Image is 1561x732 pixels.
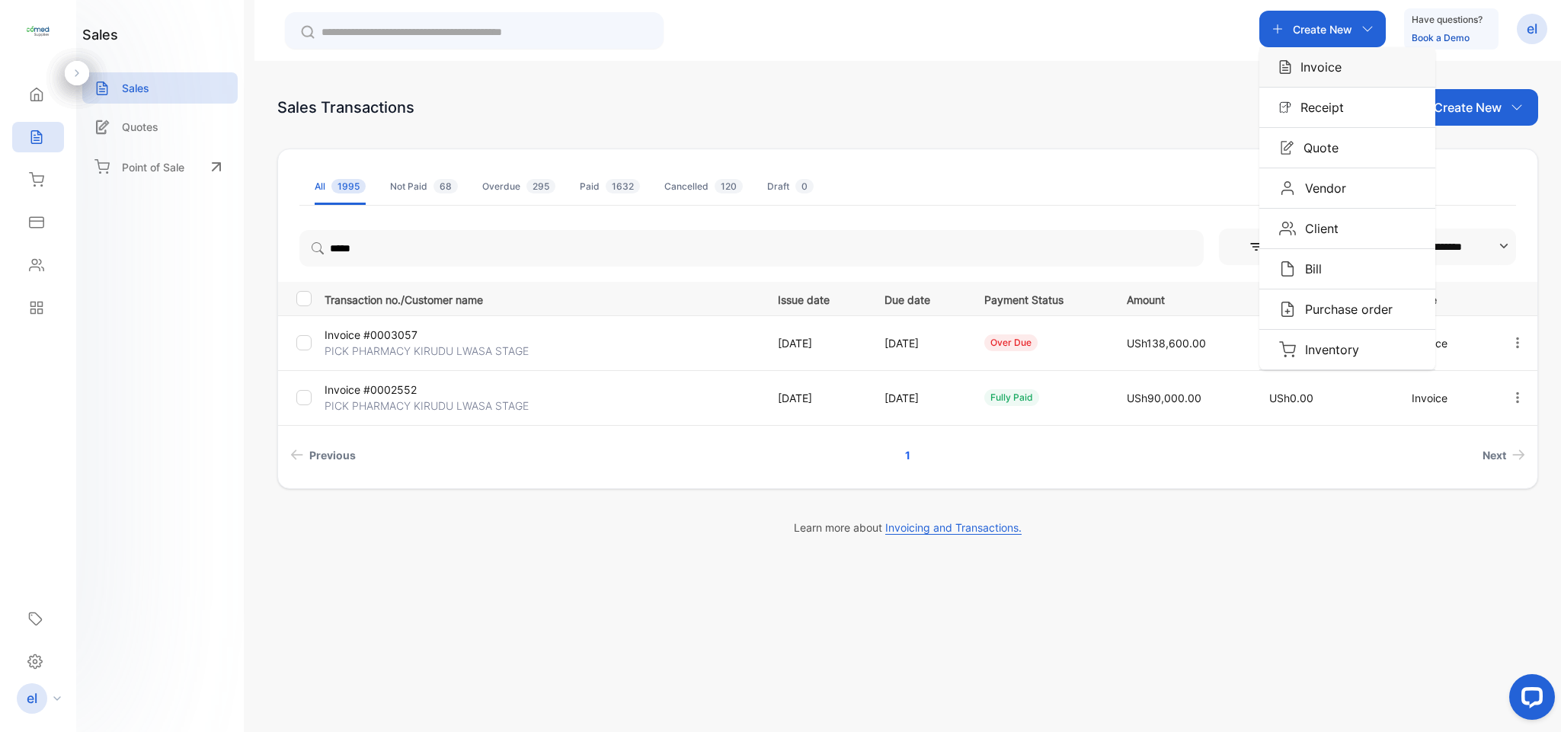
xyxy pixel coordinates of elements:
p: Due date [884,289,952,308]
button: Create New [1419,89,1538,126]
span: USh138,600.00 [1127,337,1206,350]
p: Sales [122,80,149,96]
span: USh90,000.00 [1127,392,1201,404]
p: Invoice #0003057 [325,327,469,343]
p: Learn more about [277,519,1538,535]
img: Icon [1279,140,1294,155]
ul: Pagination [278,441,1537,469]
div: Not Paid [390,180,458,193]
a: Sales [82,72,238,104]
div: Overdue [482,180,555,193]
div: over due [984,334,1038,351]
p: PICK PHARMACY KIRUDU LWASA STAGE [325,398,529,414]
img: Icon [1279,220,1296,237]
a: Next page [1476,441,1531,469]
p: Type [1412,289,1479,308]
div: Paid [580,180,640,193]
span: 1632 [606,179,640,193]
div: Draft [767,180,814,193]
img: Icon [1279,301,1296,318]
span: USh0.00 [1269,392,1313,404]
p: Issue date [778,289,854,308]
a: Page 1 is your current page [887,441,929,469]
p: Amount [1127,289,1238,308]
img: Icon [1279,261,1296,277]
p: [DATE] [884,390,952,406]
p: Receipt [1291,98,1344,117]
img: Icon [1279,180,1296,197]
p: Invoice [1412,335,1479,351]
a: Quotes [82,111,238,142]
p: [DATE] [778,390,854,406]
p: Invoice #0002552 [325,382,469,398]
a: Book a Demo [1412,32,1470,43]
img: logo [27,20,50,43]
p: PICK PHARMACY KIRUDU LWASA STAGE [325,343,529,359]
a: Previous page [284,441,362,469]
span: 68 [433,179,458,193]
img: Icon [1279,341,1296,358]
img: Icon [1279,59,1291,75]
p: Transaction no./Customer name [325,289,759,308]
a: Point of Sale [82,150,238,184]
p: Inventory [1296,340,1359,359]
div: All [315,180,366,193]
div: Sales Transactions [277,96,414,119]
img: Icon [1279,101,1291,113]
p: Point of Sale [122,159,184,175]
p: Client [1296,219,1339,238]
p: Quotes [122,119,158,135]
p: Vendor [1296,179,1346,197]
span: Invoicing and Transactions. [885,521,1022,535]
p: el [27,689,37,708]
p: Quote [1294,139,1339,157]
div: Cancelled [664,180,743,193]
p: Purchase order [1296,300,1393,318]
p: Bill [1296,260,1322,278]
div: fully paid [984,389,1039,406]
p: [DATE] [778,335,854,351]
span: Next [1483,447,1506,463]
iframe: LiveChat chat widget [1497,668,1561,732]
span: Previous [309,447,356,463]
p: Invoice [1291,58,1342,76]
span: 1995 [331,179,366,193]
p: [DATE] [884,335,952,351]
span: 0 [795,179,814,193]
p: Create New [1434,98,1502,117]
p: Invoice [1412,390,1479,406]
p: Have questions? [1412,12,1483,27]
button: Create NewIconInvoiceIconReceiptIconQuoteIconVendorIconClientIconBillIconPurchase orderIconInventory [1259,11,1386,47]
p: el [1527,19,1537,39]
button: el [1517,11,1547,47]
p: Payment Status [984,289,1096,308]
p: Create New [1293,21,1352,37]
span: 120 [715,179,743,193]
span: 295 [526,179,555,193]
h1: sales [82,24,118,45]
